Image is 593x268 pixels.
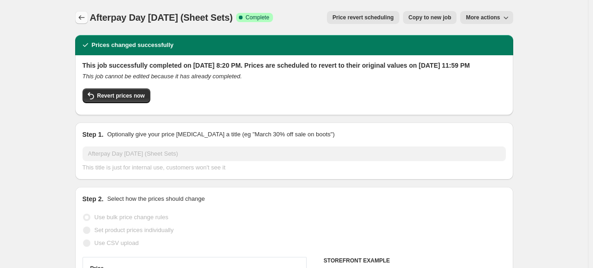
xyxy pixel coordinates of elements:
p: Optionally give your price [MEDICAL_DATA] a title (eg "March 30% off sale on boots") [107,130,334,139]
span: Use bulk price change rules [95,214,168,221]
span: Revert prices now [97,92,145,99]
h2: Step 2. [83,194,104,204]
h2: Step 1. [83,130,104,139]
span: Complete [245,14,269,21]
button: Revert prices now [83,88,150,103]
button: More actions [460,11,513,24]
button: Price change jobs [75,11,88,24]
button: Copy to new job [403,11,457,24]
span: Use CSV upload [95,239,139,246]
h2: Prices changed successfully [92,41,174,50]
span: Set product prices individually [95,227,174,233]
i: This job cannot be edited because it has already completed. [83,73,242,80]
input: 30% off holiday sale [83,146,506,161]
p: Select how the prices should change [107,194,205,204]
h6: STOREFRONT EXAMPLE [324,257,506,264]
span: Copy to new job [409,14,451,21]
span: More actions [466,14,500,21]
h2: This job successfully completed on [DATE] 8:20 PM. Prices are scheduled to revert to their origin... [83,61,506,70]
span: Afterpay Day [DATE] (Sheet Sets) [90,12,233,23]
button: Price revert scheduling [327,11,399,24]
span: This title is just for internal use, customers won't see it [83,164,225,171]
span: Price revert scheduling [332,14,394,21]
